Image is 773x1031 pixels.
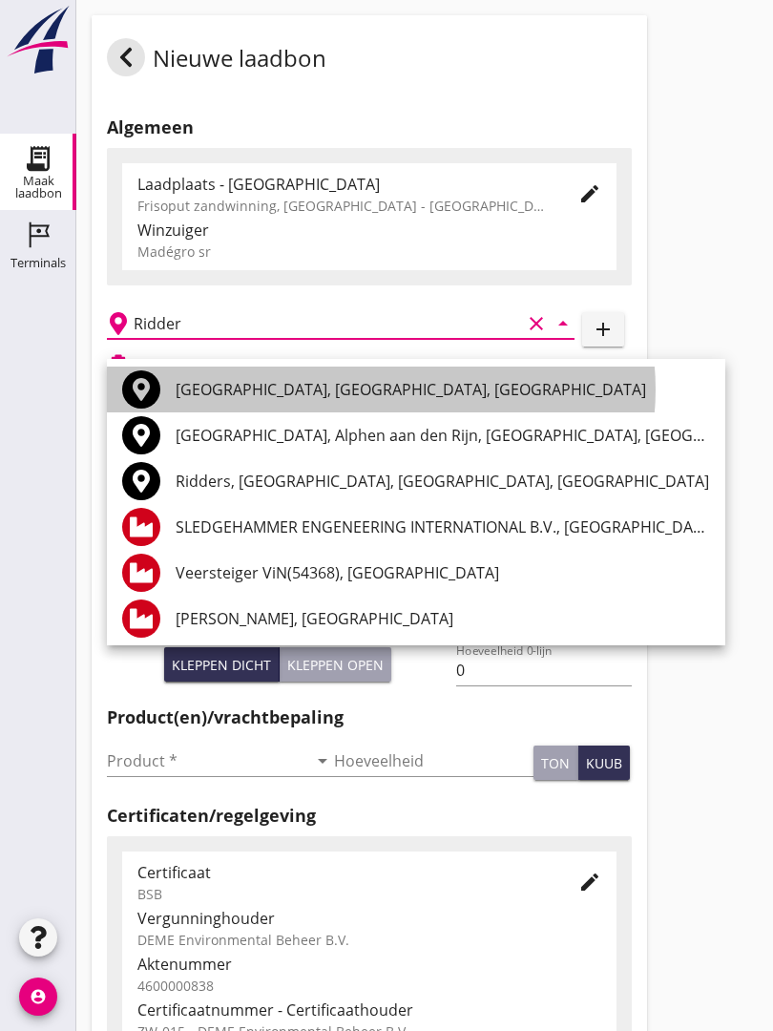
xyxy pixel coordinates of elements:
[541,753,570,773] div: ton
[107,115,632,140] h2: Algemeen
[176,424,710,447] div: [GEOGRAPHIC_DATA], Alphen aan den Rijn, [GEOGRAPHIC_DATA], [GEOGRAPHIC_DATA]
[4,5,73,75] img: logo-small.a267ee39.svg
[137,861,548,884] div: Certificaat
[172,655,271,675] div: Kleppen dicht
[578,746,630,780] button: kuub
[107,705,632,730] h2: Product(en)/vrachtbepaling
[107,746,307,776] input: Product *
[137,953,601,976] div: Aktenummer
[134,308,521,339] input: Losplaats
[287,655,384,675] div: Kleppen open
[533,746,578,780] button: ton
[164,647,280,682] button: Kleppen dicht
[107,803,632,829] h2: Certificaten/regelgeving
[280,647,391,682] button: Kleppen open
[137,355,235,372] h2: Beladen vaartuig
[456,655,631,685] input: Hoeveelheid 0-lijn
[137,884,548,904] div: BSB
[137,999,601,1021] div: Certificaatnummer - Certificaathouder
[137,173,548,196] div: Laadplaats - [GEOGRAPHIC_DATA]
[592,318,615,341] i: add
[137,976,601,996] div: 4600000838
[107,38,326,84] div: Nieuwe laadbon
[137,930,601,950] div: DEME Environmental Beheer B.V.
[176,515,710,538] div: SLEDGEHAMMER ENGENEERING INTERNATIONAL B.V., [GEOGRAPHIC_DATA]
[137,242,601,262] div: Madégro sr
[176,607,710,630] div: [PERSON_NAME], [GEOGRAPHIC_DATA]
[311,749,334,772] i: arrow_drop_down
[176,378,710,401] div: [GEOGRAPHIC_DATA], [GEOGRAPHIC_DATA], [GEOGRAPHIC_DATA]
[176,470,710,493] div: Ridders, [GEOGRAPHIC_DATA], [GEOGRAPHIC_DATA], [GEOGRAPHIC_DATA]
[137,196,548,216] div: Frisoput zandwinning, [GEOGRAPHIC_DATA] - [GEOGRAPHIC_DATA].
[19,978,57,1016] i: account_circle
[586,753,622,773] div: kuub
[176,561,710,584] div: Veersteiger ViN(54368), [GEOGRAPHIC_DATA]
[578,182,601,205] i: edit
[552,312,575,335] i: arrow_drop_down
[525,312,548,335] i: clear
[10,257,66,269] div: Terminals
[137,907,601,930] div: Vergunninghouder
[334,746,534,776] input: Hoeveelheid
[137,219,601,242] div: Winzuiger
[578,871,601,894] i: edit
